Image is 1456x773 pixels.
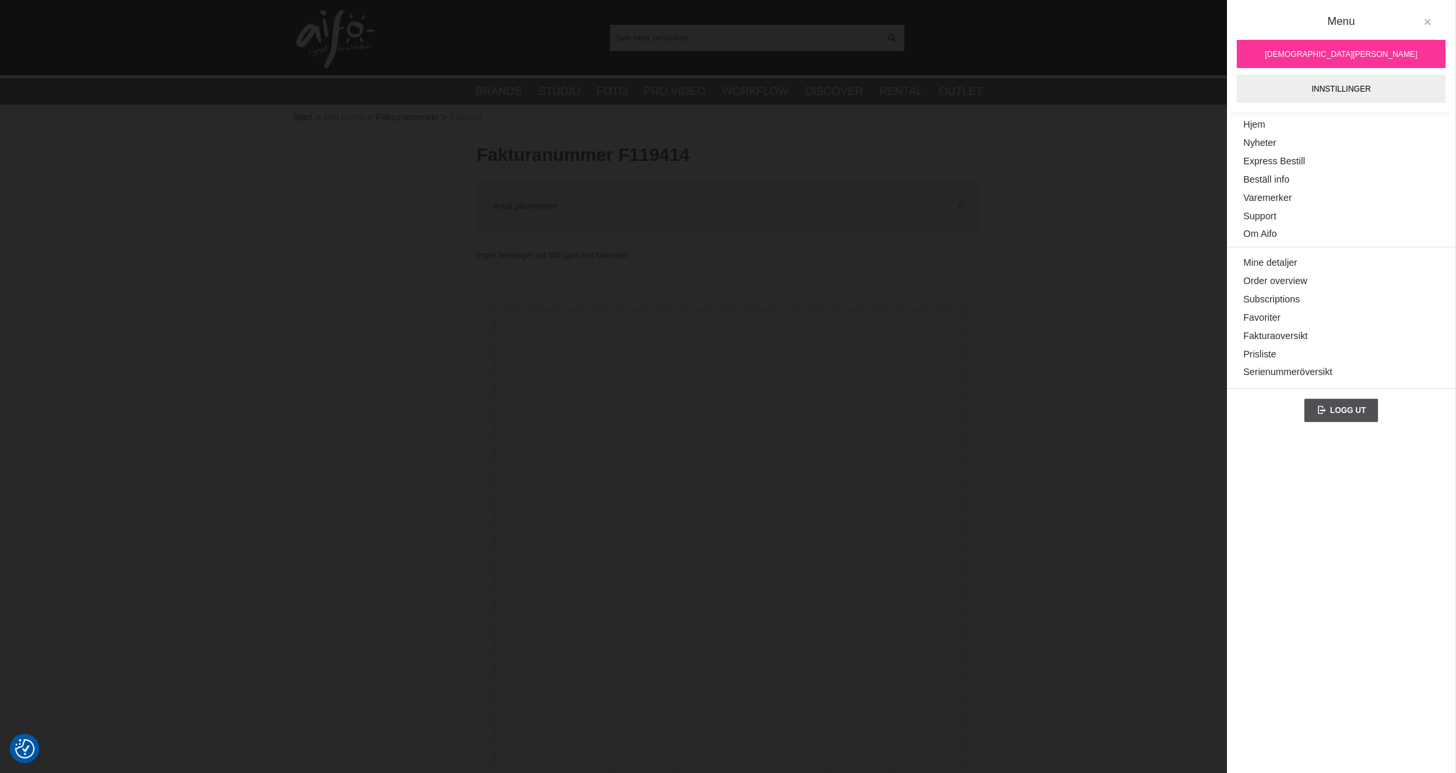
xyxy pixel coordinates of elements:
[493,200,959,212] span: Antall påminnelser
[1243,327,1439,346] a: Fakturaoversikt
[324,111,364,124] span: Min konto
[376,111,438,124] a: Fakturaoversikt
[539,83,580,100] a: Studio
[1265,48,1417,60] span: [DEMOGRAPHIC_DATA][PERSON_NAME]
[1304,399,1379,422] a: Logg ut
[477,251,629,260] span: Ingen betalinger har blitt gjort mot fakturaen
[597,83,628,100] a: Foto
[367,111,372,124] span: >
[959,200,963,212] span: 0
[1243,134,1439,153] a: Nyheter
[15,739,35,759] img: Revisit consent button
[1243,171,1439,189] a: Beställ info
[1237,75,1446,103] a: Innstillinger
[1243,346,1439,364] a: Prisliste
[1243,291,1439,309] a: Subscriptions
[722,83,789,100] a: Workflow
[450,111,481,124] span: Faktura
[1247,13,1436,40] div: Menu
[1330,406,1366,415] span: Logg ut
[442,111,447,124] span: >
[879,83,923,100] a: Rental
[1243,272,1439,291] a: Order overview
[476,83,522,100] a: Brands
[939,83,983,100] a: Outlet
[1243,254,1439,272] a: Mine detaljer
[1243,189,1439,207] a: Varemerker
[477,143,980,168] h1: Fakturanummer F119414
[293,111,313,124] a: Start
[1243,153,1439,171] a: Express Bestill
[1243,363,1439,382] a: Serienummeröversikt
[1243,207,1439,225] a: Support
[610,27,880,47] input: Søk etter produkter ...
[805,83,863,100] a: Discover
[1243,225,1439,243] a: Om Aifo
[644,83,705,100] a: Pro Video
[15,737,35,761] button: Samtykkepreferanser
[296,10,375,69] img: logo.png
[1243,309,1439,327] a: Favoriter
[1243,116,1439,134] a: Hjem
[315,111,321,124] span: >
